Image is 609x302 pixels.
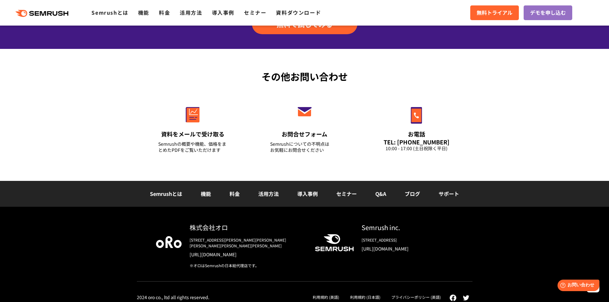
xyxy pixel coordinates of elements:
div: 10:00 - 17:00 (土日祝除く平日) [382,145,451,151]
a: [URL][DOMAIN_NAME] [362,245,453,252]
a: セミナー [244,9,266,16]
div: Semrushの概要や機能、価格をまとめたPDFをご覧いただけます [158,141,227,153]
iframe: Help widget launcher [552,277,602,295]
a: 導入事例 [212,9,234,16]
a: 機能 [201,190,211,197]
span: デモを申し込む [530,9,566,17]
div: TEL: [PHONE_NUMBER] [382,138,451,145]
a: 活用方法 [180,9,202,16]
div: 株式会社オロ [190,223,305,232]
span: 無料トライアル [477,9,512,17]
a: 利用規約 (英語) [313,294,339,300]
a: Q&A [375,190,386,197]
div: Semrushについての不明点は お気軽にお問合せください [270,141,339,153]
a: 無料トライアル [470,5,519,20]
a: 利用規約 (日本語) [350,294,380,300]
span: 無料で試してみる [277,19,332,29]
a: 資料ダウンロード [276,9,321,16]
a: 資料をメールで受け取る Semrushの概要や機能、価格をまとめたPDFをご覧いただけます [145,93,241,161]
div: Semrush inc. [362,223,453,232]
img: twitter [463,295,469,300]
a: プライバシーポリシー (英語) [391,294,441,300]
img: facebook [449,294,457,301]
a: サポート [439,190,459,197]
div: ※オロはSemrushの日本総代理店です。 [190,263,305,268]
div: その他お問い合わせ [137,69,472,84]
a: [URL][DOMAIN_NAME] [190,251,305,258]
a: Semrushとは [150,190,182,197]
a: セミナー [336,190,357,197]
div: 2024 oro co., ltd all rights reserved. [137,294,209,300]
a: ブログ [405,190,420,197]
div: [STREET_ADDRESS][PERSON_NAME][PERSON_NAME][PERSON_NAME][PERSON_NAME][PERSON_NAME] [190,237,305,249]
a: Semrushとは [91,9,128,16]
a: 料金 [159,9,170,16]
img: oro company [156,236,182,248]
a: 機能 [138,9,149,16]
div: お問合せフォーム [270,130,339,138]
a: デモを申し込む [524,5,572,20]
a: 料金 [230,190,240,197]
div: 資料をメールで受け取る [158,130,227,138]
div: お電話 [382,130,451,138]
a: 導入事例 [297,190,318,197]
a: 活用方法 [258,190,279,197]
div: [STREET_ADDRESS] [362,237,453,243]
a: お問合せフォーム Semrushについての不明点はお気軽にお問合せください [257,93,353,161]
